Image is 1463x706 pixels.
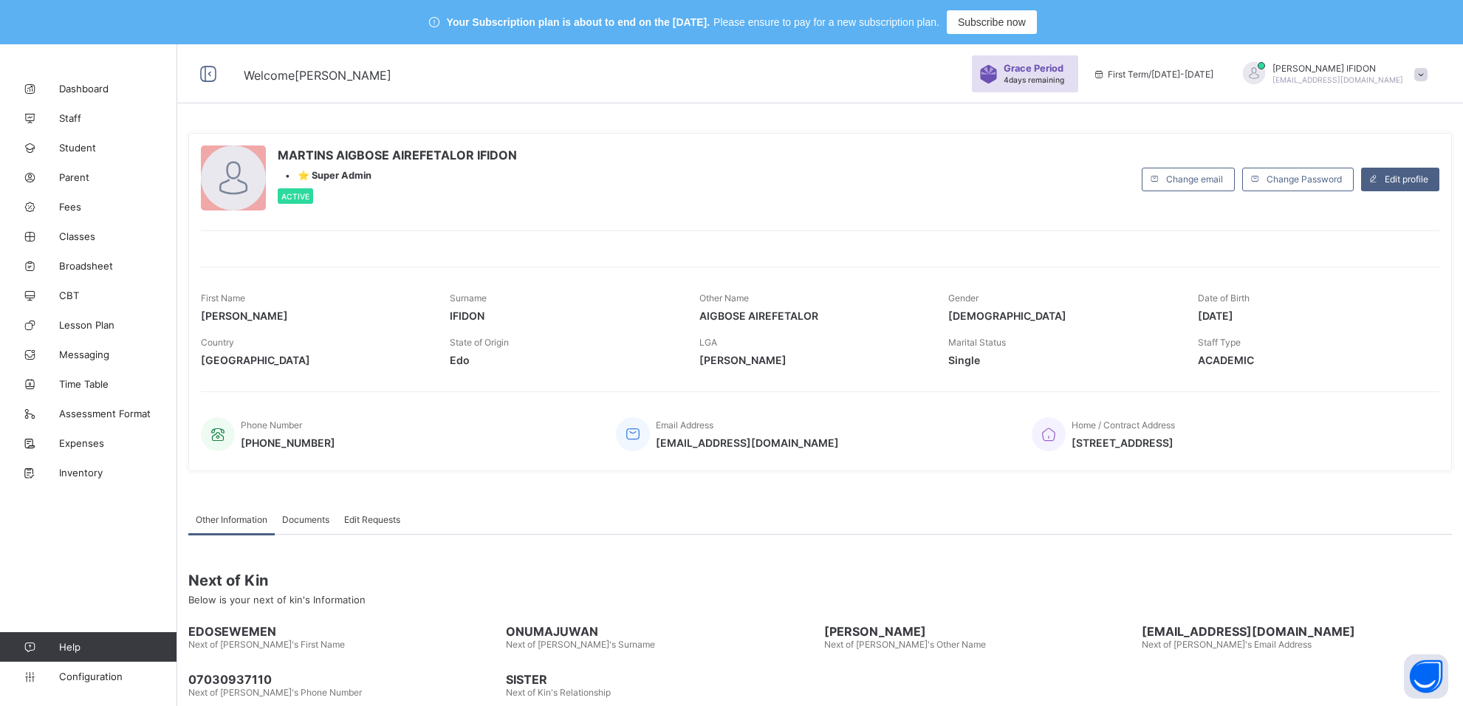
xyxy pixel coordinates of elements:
[59,378,177,390] span: Time Table
[59,171,177,183] span: Parent
[59,467,177,479] span: Inventory
[447,16,710,28] span: Your Subscription plan is about to end on the [DATE].
[188,594,366,606] span: Below is your next of kin's Information
[59,260,177,272] span: Broadsheet
[506,672,816,687] span: SISTER
[1093,69,1213,80] span: session/term information
[59,201,177,213] span: Fees
[1267,174,1342,185] span: Change Password
[282,514,329,525] span: Documents
[244,68,391,83] span: Welcome [PERSON_NAME]
[450,337,509,348] span: State of Origin
[1198,354,1425,366] span: ACADEMIC
[958,16,1026,28] span: Subscribe now
[824,624,1134,639] span: [PERSON_NAME]
[824,639,986,650] span: Next of [PERSON_NAME]'s Other Name
[298,170,371,181] span: ⭐ Super Admin
[201,337,234,348] span: Country
[1142,624,1452,639] span: [EMAIL_ADDRESS][DOMAIN_NAME]
[196,514,267,525] span: Other Information
[979,65,998,83] img: sticker-purple.71386a28dfed39d6af7621340158ba97.svg
[1198,309,1425,322] span: [DATE]
[450,354,676,366] span: Edo
[59,289,177,301] span: CBT
[699,337,717,348] span: LGA
[59,142,177,154] span: Student
[656,436,839,449] span: [EMAIL_ADDRESS][DOMAIN_NAME]
[188,624,498,639] span: EDOSEWEMEN
[278,148,517,162] span: MARTINS AIGBOSE AIREFETALOR IFIDON
[1404,654,1448,699] button: Open asap
[699,354,926,366] span: [PERSON_NAME]
[656,419,713,431] span: Email Address
[201,309,428,322] span: [PERSON_NAME]
[1166,174,1223,185] span: Change email
[59,641,177,653] span: Help
[59,112,177,124] span: Staff
[450,292,487,304] span: Surname
[699,309,926,322] span: AIGBOSE AIREFETALOR
[59,349,177,360] span: Messaging
[1385,174,1428,185] span: Edit profile
[506,639,655,650] span: Next of [PERSON_NAME]'s Surname
[699,292,749,304] span: Other Name
[188,687,362,698] span: Next of [PERSON_NAME]'s Phone Number
[59,230,177,242] span: Classes
[713,16,939,28] span: Please ensure to pay for a new subscription plan.
[241,419,302,431] span: Phone Number
[948,309,1175,322] span: [DEMOGRAPHIC_DATA]
[1198,337,1241,348] span: Staff Type
[506,624,816,639] span: ONUMAJUWAN
[59,408,177,419] span: Assessment Format
[1142,639,1312,650] span: Next of [PERSON_NAME]'s Email Address
[1272,63,1403,74] span: [PERSON_NAME] IFIDON
[948,292,979,304] span: Gender
[201,292,245,304] span: First Name
[1004,63,1063,74] span: Grace Period
[948,354,1175,366] span: Single
[188,672,498,687] span: 07030937110
[278,170,517,181] div: •
[1072,436,1175,449] span: [STREET_ADDRESS]
[59,671,177,682] span: Configuration
[188,639,345,650] span: Next of [PERSON_NAME]'s First Name
[1198,292,1250,304] span: Date of Birth
[59,437,177,449] span: Expenses
[201,354,428,366] span: [GEOGRAPHIC_DATA]
[281,192,309,201] span: Active
[1228,62,1435,86] div: MARTINSIFIDON
[450,309,676,322] span: IFIDON
[1072,419,1175,431] span: Home / Contract Address
[188,572,1452,589] span: Next of Kin
[344,514,400,525] span: Edit Requests
[59,319,177,331] span: Lesson Plan
[506,687,611,698] span: Next of Kin's Relationship
[241,436,335,449] span: [PHONE_NUMBER]
[59,83,177,95] span: Dashboard
[1272,75,1403,84] span: [EMAIL_ADDRESS][DOMAIN_NAME]
[1004,75,1064,84] span: 4 days remaining
[948,337,1006,348] span: Marital Status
